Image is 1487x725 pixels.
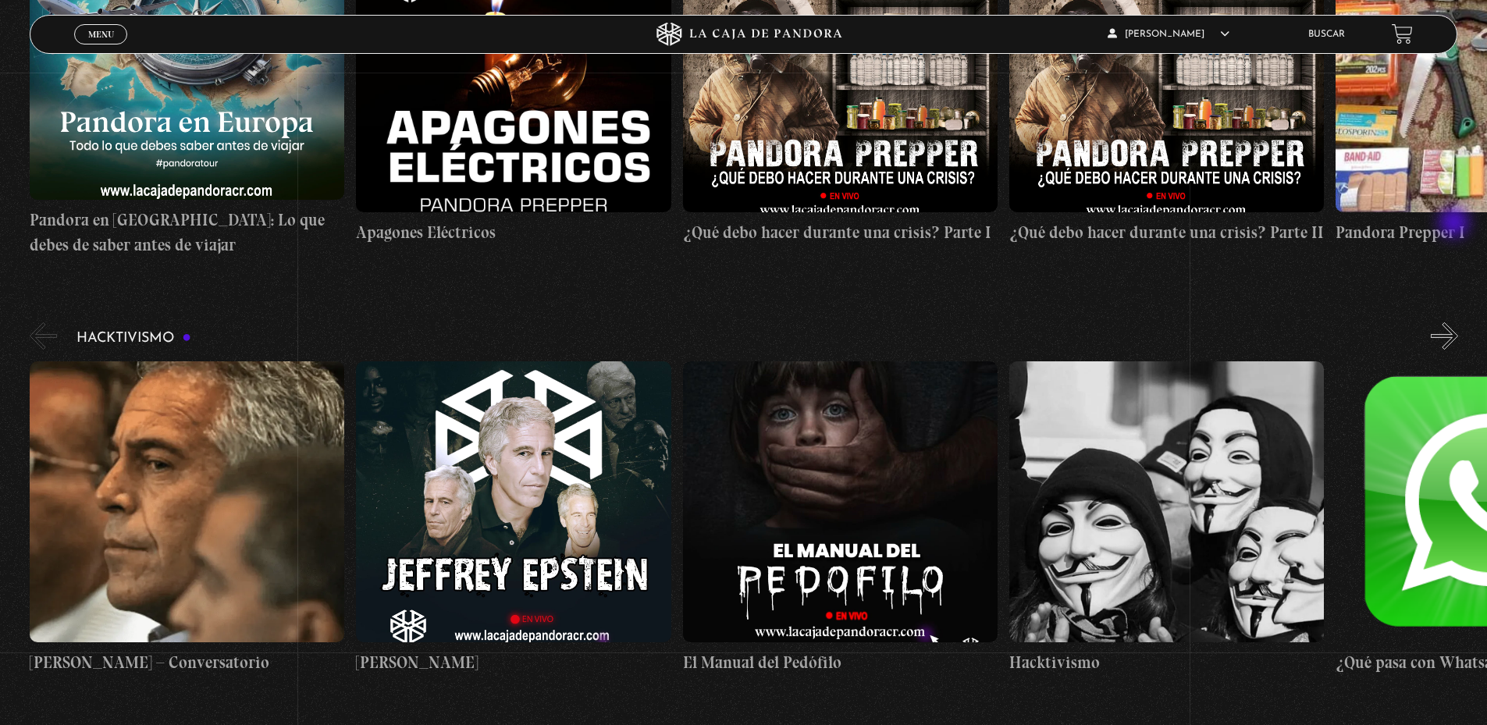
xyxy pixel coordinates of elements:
[356,361,671,675] a: [PERSON_NAME]
[1431,322,1458,350] button: Next
[1108,30,1229,39] span: [PERSON_NAME]
[1009,220,1324,245] h4: ¿Qué debo hacer durante una crisis? Parte II
[683,220,998,245] h4: ¿Qué debo hacer durante una crisis? Parte I
[30,361,344,675] a: [PERSON_NAME] – Conversatorio
[356,220,671,245] h4: Apagones Eléctricos
[1009,650,1324,675] h4: Hacktivismo
[30,208,344,257] h4: Pandora en [GEOGRAPHIC_DATA]: Lo que debes de saber antes de viajar
[356,650,671,675] h4: [PERSON_NAME]
[683,650,998,675] h4: El Manual del Pedófilo
[1308,30,1345,39] a: Buscar
[30,650,344,675] h4: [PERSON_NAME] – Conversatorio
[30,322,57,350] button: Previous
[683,361,998,675] a: El Manual del Pedófilo
[83,42,119,53] span: Cerrar
[1392,23,1413,44] a: View your shopping cart
[76,331,191,346] h3: Hacktivismo
[1009,361,1324,675] a: Hacktivismo
[88,30,114,39] span: Menu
